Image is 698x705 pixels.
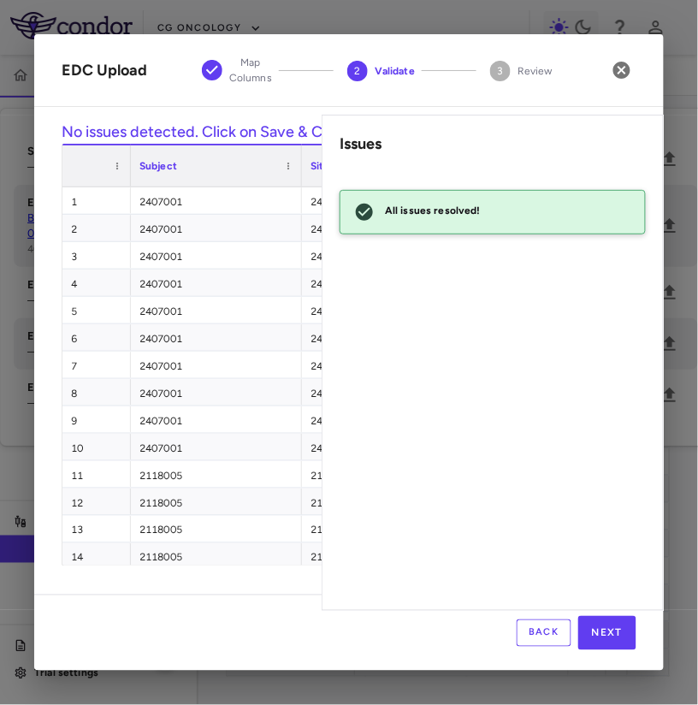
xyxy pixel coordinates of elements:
div: 5 [62,297,131,323]
span: Site Number [311,160,372,172]
div: All issues resolved! [385,196,481,228]
div: 2407 - Cohort C [302,324,473,351]
div: 6 [62,324,131,351]
div: 2407001 [131,434,302,460]
h6: No issues detected. Click on Save & Continue to proceed [62,121,636,144]
div: 3 [62,242,131,269]
div: 2407001 [131,270,302,296]
div: 2407001 [131,187,302,214]
div: 9 [62,406,131,433]
div: 2407 - Cohort C [302,352,473,378]
div: 1 [62,187,131,214]
div: 2407 - Cohort C [302,297,473,323]
div: 2118 - Cohort C [302,489,473,515]
span: Subject [139,160,177,172]
div: 13 [62,516,131,542]
div: EDC Upload [62,59,147,82]
div: 12 [62,489,131,515]
button: Validate [334,40,429,102]
div: 2407 - Cohort C [302,434,473,460]
div: 2118 - Cohort C [302,516,473,542]
div: 2407001 [131,215,302,241]
div: 2118 - Cohort C [302,543,473,570]
div: 8 [62,379,131,406]
strong: Issues [340,134,382,153]
div: 2118005 [131,489,302,515]
div: 2407 - Cohort C [302,406,473,433]
span: Map Columns [229,55,272,86]
span: Validate [375,63,415,79]
button: Map Columns [188,34,286,106]
div: 2407001 [131,406,302,433]
div: 2407 - Cohort C [302,187,473,214]
div: 2407001 [131,352,302,378]
div: 2407001 [131,324,302,351]
div: 2407 - Cohort C [302,379,473,406]
text: 2 [354,65,360,77]
button: Back [517,619,571,647]
div: 2118005 [131,461,302,488]
div: 2407001 [131,297,302,323]
div: 2407001 [131,242,302,269]
div: 2407001 [131,379,302,406]
div: 4 [62,270,131,296]
div: 7 [62,352,131,378]
div: 11 [62,461,131,488]
div: 2407 - Cohort C [302,242,473,269]
div: 10 [62,434,131,460]
div: 2118005 [131,516,302,542]
div: 2407 - Cohort C [302,270,473,296]
div: 14 [62,543,131,570]
div: 2 [62,215,131,241]
div: 2118005 [131,543,302,570]
div: 2118 - Cohort C [302,461,473,488]
div: 2407 - Cohort C [302,215,473,241]
button: Next [578,616,636,650]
